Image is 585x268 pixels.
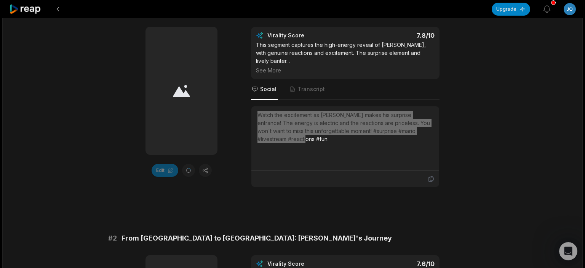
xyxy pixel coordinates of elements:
div: Virality Score [267,32,349,39]
span: From [GEOGRAPHIC_DATA] to [GEOGRAPHIC_DATA]: [PERSON_NAME]'s Journey [121,233,392,244]
nav: Tabs [251,79,440,100]
span: # 2 [108,233,117,244]
button: Edit [152,164,178,177]
div: This segment captures the high-energy reveal of [PERSON_NAME], with genuine reactions and excitem... [256,41,435,74]
div: 7.8 /10 [353,32,435,39]
div: Watch the excitement as [PERSON_NAME] makes his surprise entrance! The energy is electric and the... [257,111,433,143]
span: Social [260,85,277,93]
iframe: Intercom live chat [559,242,577,260]
div: 7.6 /10 [353,260,435,268]
div: See More [256,66,435,74]
button: Upgrade [492,3,530,16]
span: Transcript [298,85,325,93]
div: Virality Score [267,260,349,268]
